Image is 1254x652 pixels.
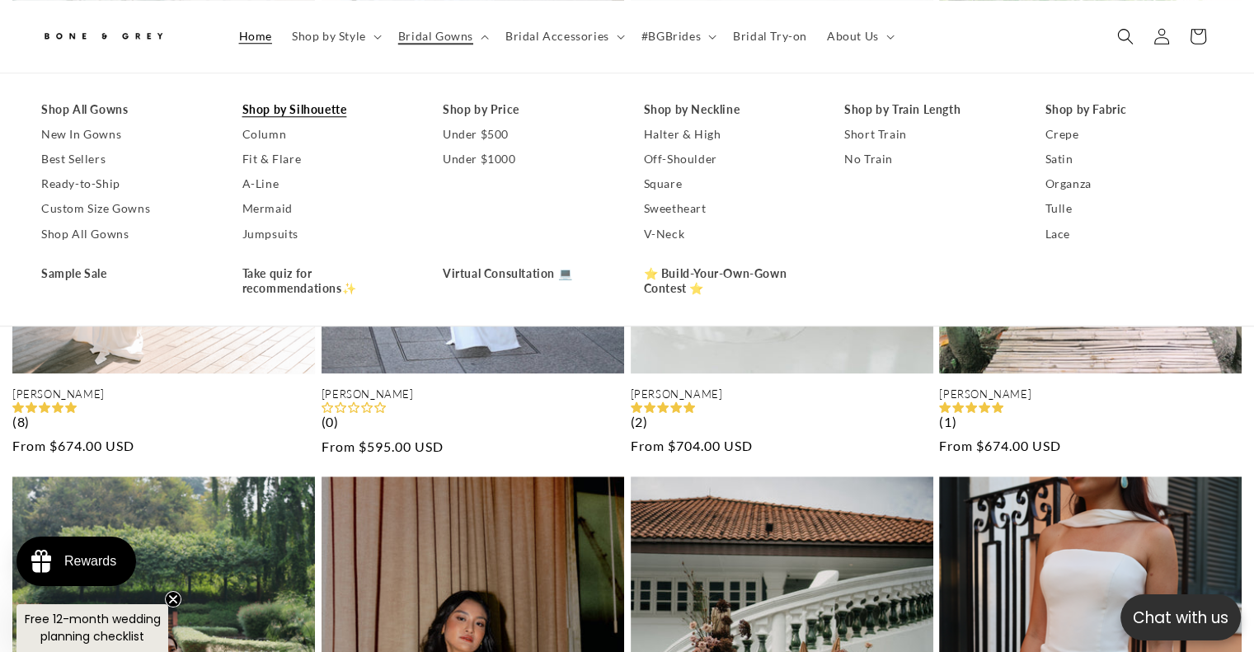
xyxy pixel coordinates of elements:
[41,97,209,122] a: Shop All Gowns
[443,97,611,122] a: Shop by Price
[388,19,495,54] summary: Bridal Gowns
[644,97,812,122] a: Shop by Neckline
[41,172,209,197] a: Ready-to-Ship
[1045,147,1214,171] a: Satin
[844,147,1012,171] a: No Train
[41,261,209,286] a: Sample Sale
[641,29,701,44] span: #BGBrides
[229,19,282,54] a: Home
[12,387,315,401] a: [PERSON_NAME]
[1045,222,1214,246] a: Lace
[443,147,611,171] a: Under $1000
[632,19,723,54] summary: #BGBrides
[733,29,807,44] span: Bridal Try-on
[1045,172,1214,197] a: Organza
[282,19,388,54] summary: Shop by Style
[1120,594,1241,640] button: Open chatbox
[242,261,411,301] a: Take quiz for recommendations✨
[398,29,473,44] span: Bridal Gowns
[644,197,812,222] a: Sweetheart
[644,122,812,147] a: Halter & High
[242,172,411,197] a: A-Line
[1045,97,1214,122] a: Shop by Fabric
[505,29,609,44] span: Bridal Accessories
[41,147,209,171] a: Best Sellers
[443,122,611,147] a: Under $500
[644,147,812,171] a: Off-Shoulder
[239,29,272,44] span: Home
[16,604,168,652] div: Free 12-month wedding planning checklistClose teaser
[1045,197,1214,222] a: Tulle
[631,387,933,401] a: [PERSON_NAME]
[939,387,1242,401] a: [PERSON_NAME]
[64,554,116,569] div: Rewards
[165,591,181,607] button: Close teaser
[322,387,624,401] a: [PERSON_NAME]
[242,122,411,147] a: Column
[1045,122,1214,147] a: Crepe
[495,19,632,54] summary: Bridal Accessories
[817,19,901,54] summary: About Us
[35,16,213,56] a: Bone and Grey Bridal
[844,122,1012,147] a: Short Train
[644,261,812,301] a: ⭐ Build-Your-Own-Gown Contest ⭐
[242,147,411,171] a: Fit & Flare
[242,222,411,246] a: Jumpsuits
[41,222,209,246] a: Shop All Gowns
[242,197,411,222] a: Mermaid
[1107,18,1144,54] summary: Search
[443,261,611,286] a: Virtual Consultation 💻
[41,122,209,147] a: New In Gowns
[25,611,161,645] span: Free 12-month wedding planning checklist
[723,19,817,54] a: Bridal Try-on
[242,97,411,122] a: Shop by Silhouette
[1120,606,1241,630] p: Chat with us
[41,23,165,50] img: Bone and Grey Bridal
[844,97,1012,122] a: Shop by Train Length
[644,172,812,197] a: Square
[292,29,366,44] span: Shop by Style
[41,197,209,222] a: Custom Size Gowns
[827,29,879,44] span: About Us
[644,222,812,246] a: V-Neck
